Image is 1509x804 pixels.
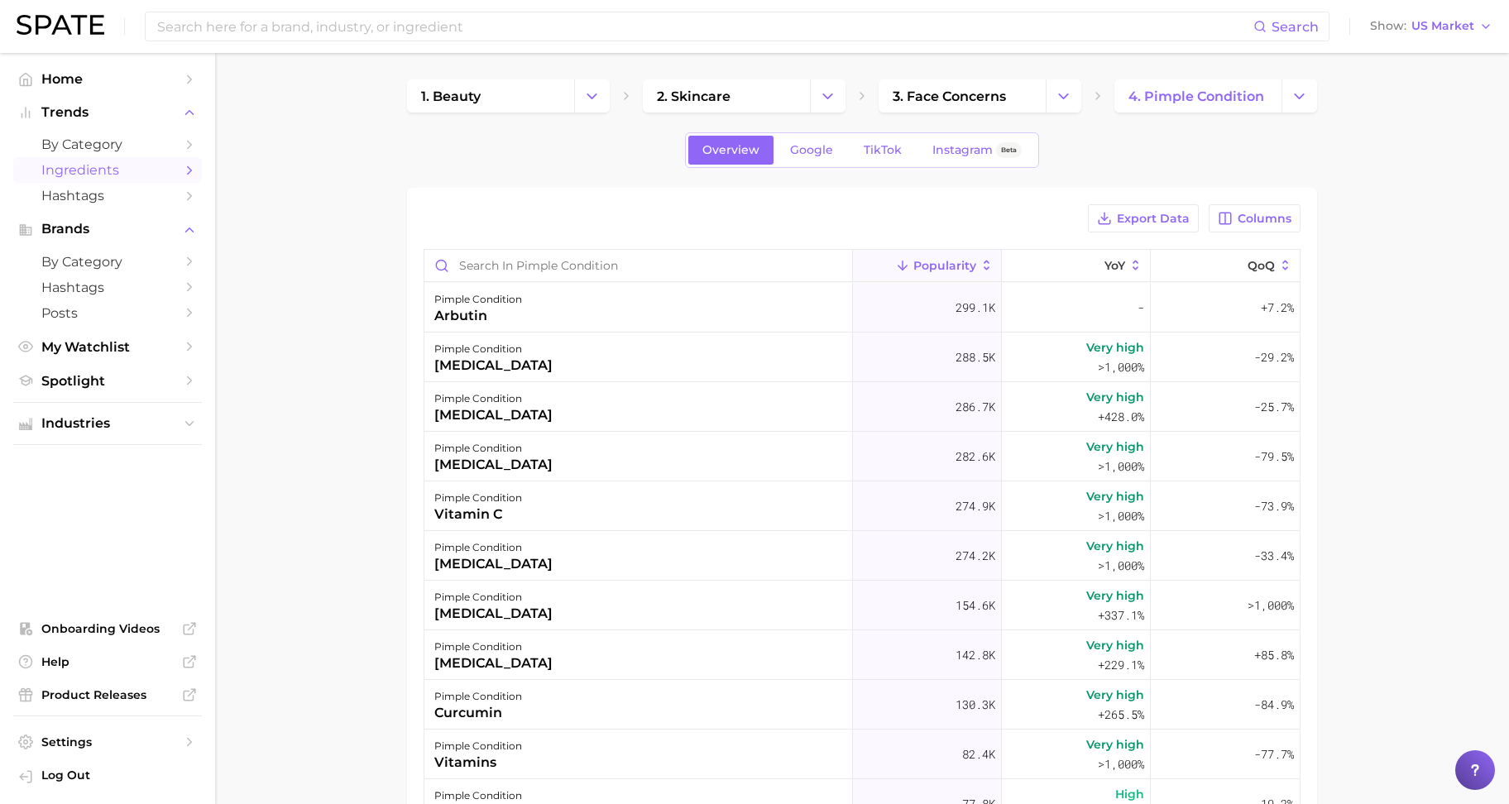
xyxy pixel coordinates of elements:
span: Help [41,654,174,669]
div: pimple condition [434,736,522,756]
span: Industries [41,416,174,431]
div: pimple condition [434,587,553,607]
div: [MEDICAL_DATA] [434,653,553,673]
span: Settings [41,735,174,749]
button: Popularity [853,250,1002,282]
button: pimple conditionarbutin299.1k-+7.2% [424,283,1300,333]
a: Settings [13,730,202,754]
span: by Category [41,254,174,270]
span: My Watchlist [41,339,174,355]
span: Hashtags [41,280,174,295]
span: Spotlight [41,373,174,389]
a: Home [13,66,202,92]
a: by Category [13,249,202,275]
a: Google [776,136,847,165]
div: pimple condition [434,687,522,706]
a: Posts [13,300,202,326]
div: pimple condition [434,637,553,657]
div: [MEDICAL_DATA] [434,356,553,376]
span: - [1138,298,1144,318]
span: 82.4k [962,744,995,764]
button: pimple conditionvitamins82.4kVery high>1,000%-77.7% [424,730,1300,779]
a: Overview [688,136,774,165]
a: Spotlight [13,368,202,394]
button: Columns [1209,204,1301,232]
input: Search here for a brand, industry, or ingredient [156,12,1253,41]
span: Posts [41,305,174,321]
span: Google [790,143,833,157]
a: Product Releases [13,682,202,707]
span: Very high [1086,536,1144,556]
button: Industries [13,411,202,436]
a: Onboarding Videos [13,616,202,641]
button: YoY [1002,250,1151,282]
button: QoQ [1151,250,1300,282]
a: InstagramBeta [918,136,1036,165]
span: 4. pimple condition [1128,89,1264,104]
span: Columns [1238,212,1291,226]
a: TikTok [850,136,916,165]
div: vitamins [434,753,522,773]
button: Change Category [1046,79,1081,112]
span: -79.5% [1254,447,1294,467]
span: 142.8k [956,645,995,665]
span: 274.2k [956,546,995,566]
button: pimple condition[MEDICAL_DATA]282.6kVery high>1,000%-79.5% [424,432,1300,481]
div: pimple condition [434,488,522,508]
span: >1,000% [1248,597,1294,613]
div: arbutin [434,306,522,326]
a: 1. beauty [407,79,574,112]
span: 274.9k [956,496,995,516]
a: Ingredients [13,157,202,183]
span: Overview [702,143,759,157]
span: Log Out [41,768,189,782]
span: QoQ [1248,259,1275,272]
button: Change Category [810,79,846,112]
span: Show [1370,22,1406,31]
span: >1,000% [1098,458,1144,474]
span: 154.6k [956,596,995,615]
span: Product Releases [41,687,174,702]
input: Search in pimple condition [424,250,852,281]
span: -84.9% [1254,695,1294,715]
span: +428.0% [1098,407,1144,427]
span: +337.1% [1098,605,1144,625]
button: pimple condition[MEDICAL_DATA]154.6kVery high+337.1%>1,000% [424,581,1300,630]
span: Hashtags [41,188,174,203]
span: Trends [41,105,174,120]
div: vitamin c [434,505,522,524]
div: pimple condition [434,538,553,558]
span: 1. beauty [421,89,481,104]
span: Very high [1086,685,1144,705]
span: -29.2% [1254,347,1294,367]
span: Very high [1086,337,1144,357]
span: -77.7% [1254,744,1294,764]
span: 299.1k [956,298,995,318]
span: 2. skincare [657,89,731,104]
div: pimple condition [434,339,553,359]
div: [MEDICAL_DATA] [434,554,553,574]
span: -73.9% [1254,496,1294,516]
span: Brands [41,222,174,237]
span: Ingredients [41,162,174,178]
span: >1,000% [1098,508,1144,524]
span: 3. face concerns [893,89,1006,104]
div: pimple condition [434,438,553,458]
button: pimple condition[MEDICAL_DATA]286.7kVery high+428.0%-25.7% [424,382,1300,432]
span: Very high [1086,735,1144,754]
button: Export Data [1088,204,1199,232]
span: -33.4% [1254,546,1294,566]
a: 2. skincare [643,79,810,112]
span: Search [1272,19,1319,35]
a: Log out. Currently logged in with e-mail unhokang@lghnh.com. [13,763,202,791]
span: >1,000% [1098,359,1144,375]
span: 130.3k [956,695,995,715]
button: pimple condition[MEDICAL_DATA]274.2kVery high>1,000%-33.4% [424,531,1300,581]
div: [MEDICAL_DATA] [434,455,553,475]
span: Very high [1086,635,1144,655]
span: Onboarding Videos [41,621,174,636]
div: curcumin [434,703,522,723]
div: pimple condition [434,389,553,409]
span: Very high [1086,486,1144,506]
button: Trends [13,100,202,125]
